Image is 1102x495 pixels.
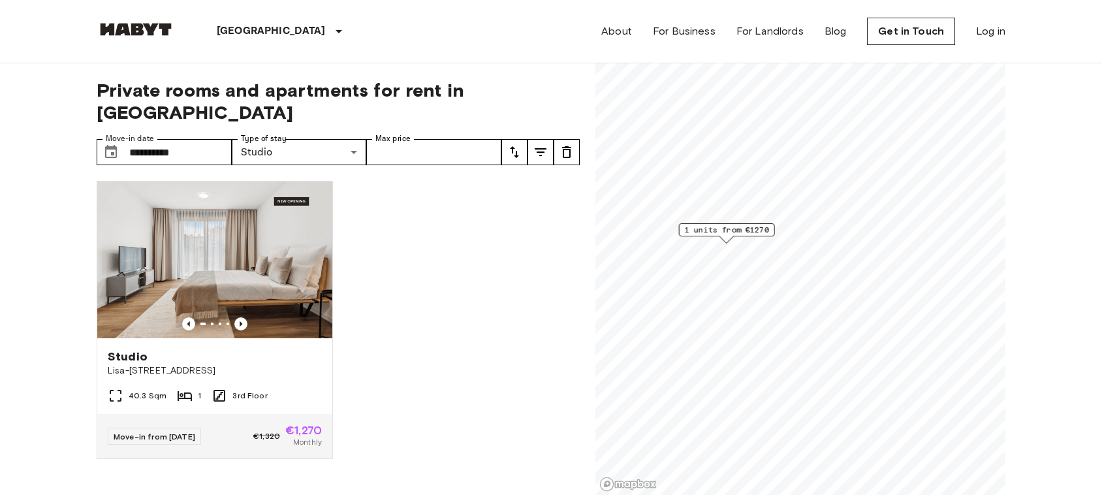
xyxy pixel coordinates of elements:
[825,24,847,39] a: Blog
[679,223,775,244] div: Map marker
[232,390,267,402] span: 3rd Floor
[976,24,1005,39] a: Log in
[108,349,148,364] span: Studio
[232,139,367,165] div: Studio
[253,430,280,442] span: €1,320
[501,139,527,165] button: tune
[114,432,195,441] span: Move-in from [DATE]
[554,139,580,165] button: tune
[182,317,195,330] button: Previous image
[601,24,632,39] a: About
[97,23,175,36] img: Habyt
[108,364,322,377] span: Lisa-[STREET_ADDRESS]
[867,18,955,45] a: Get in Touch
[106,133,154,144] label: Move-in date
[241,133,287,144] label: Type of stay
[129,390,166,402] span: 40.3 Sqm
[685,224,769,236] span: 1 units from €1270
[736,24,804,39] a: For Landlords
[198,390,201,402] span: 1
[527,139,554,165] button: tune
[375,133,411,144] label: Max price
[97,182,332,338] img: Marketing picture of unit DE-01-491-304-001
[217,24,326,39] p: [GEOGRAPHIC_DATA]
[97,79,580,123] span: Private rooms and apartments for rent in [GEOGRAPHIC_DATA]
[599,477,657,492] a: Mapbox logo
[653,24,716,39] a: For Business
[234,317,247,330] button: Previous image
[285,424,322,436] span: €1,270
[97,181,333,459] a: Marketing picture of unit DE-01-491-304-001Previous imagePrevious imageStudioLisa-[STREET_ADDRESS...
[293,436,322,448] span: Monthly
[98,139,124,165] button: Choose date, selected date is 1 Oct 2025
